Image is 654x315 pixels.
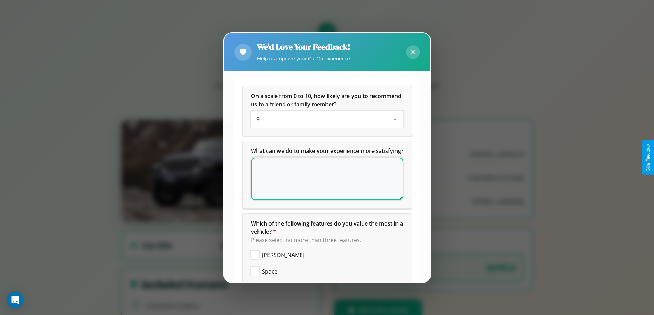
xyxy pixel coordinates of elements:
[251,92,403,108] h5: On a scale from 0 to 10, how likely are you to recommend us to a friend or family member?
[262,251,305,259] span: [PERSON_NAME]
[646,144,651,171] div: Give Feedback
[251,236,361,244] span: Please select no more than three features.
[262,267,277,276] span: Space
[243,86,412,136] div: On a scale from 0 to 10, how likely are you to recommend us to a friend or family member?
[251,147,403,155] span: What can we do to make your experience more satisfying?
[257,41,351,52] h2: We'd Love Your Feedback!
[251,111,403,128] div: On a scale from 0 to 10, how likely are you to recommend us to a friend or family member?
[257,54,351,63] p: Help us improve your CarGo experience
[251,220,404,235] span: Which of the following features do you value the most in a vehicle?
[256,116,260,123] span: 9
[7,292,23,308] div: Open Intercom Messenger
